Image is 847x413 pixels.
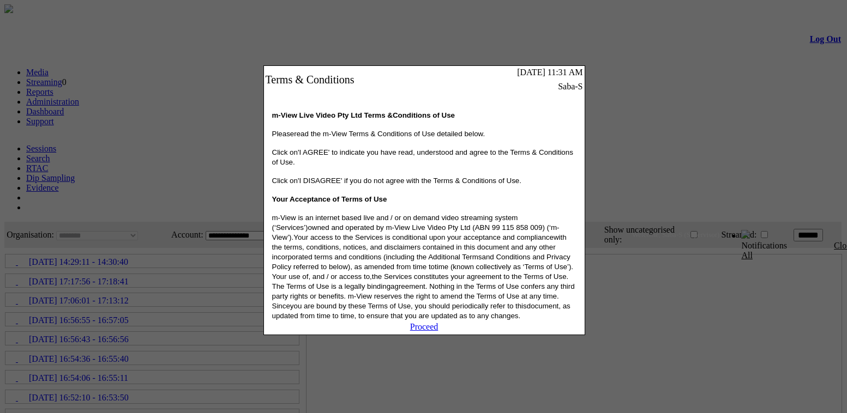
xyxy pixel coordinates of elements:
td: Saba-S [448,81,584,92]
span: m-View is an internet based live and / or on demand video streaming system (‘Services’)owned and ... [272,214,575,320]
span: Click on'I AGREE' to indicate you have read, understood and agree to the Terms & Conditions of Use. [272,148,573,166]
a: Proceed [410,322,438,331]
div: Terms & Conditions [266,74,447,86]
td: [DATE] 11:31 AM [448,67,584,78]
span: m-View Live Video Pty Ltd Terms &Conditions of Use [272,111,455,119]
span: Your Acceptance of Terms of Use [272,195,387,203]
span: Click on'I DISAGREE' if you do not agree with the Terms & Conditions of Use. [272,177,521,185]
span: Pleaseread the m-View Terms & Conditions of Use detailed below. [272,130,485,138]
